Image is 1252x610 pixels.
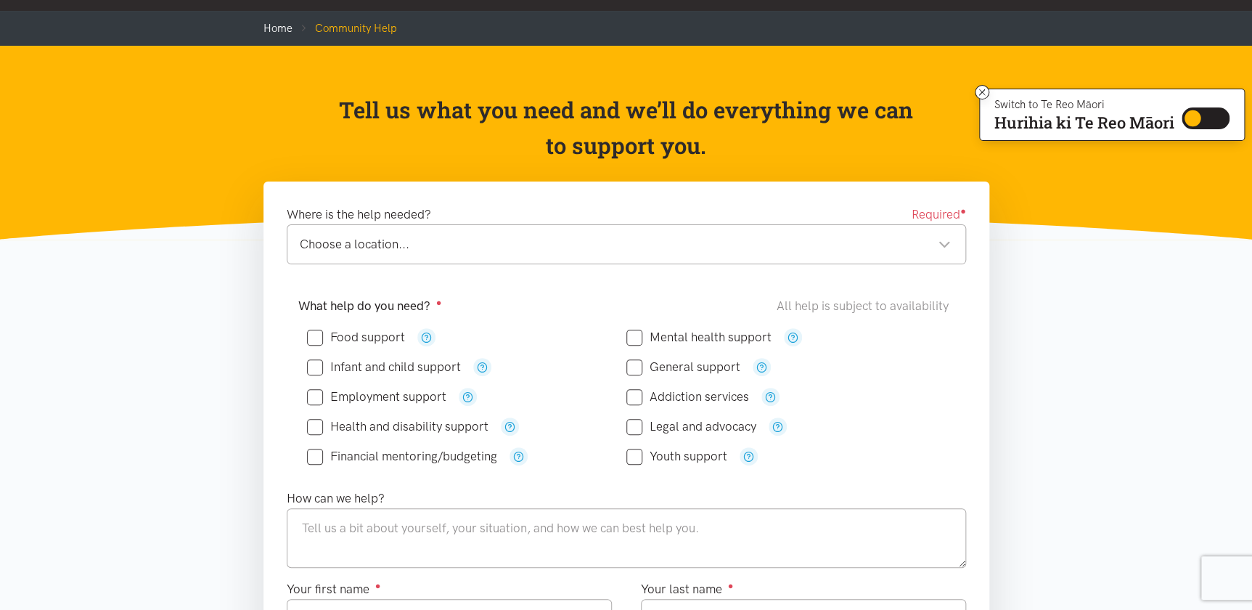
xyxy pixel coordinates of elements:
a: Home [263,22,292,35]
label: Youth support [626,450,727,463]
sup: ● [960,206,966,216]
label: What help do you need? [298,296,442,316]
div: All help is subject to availability [777,296,954,316]
label: Food support [307,331,405,343]
sup: ● [436,297,442,308]
span: Required [912,205,966,224]
label: Financial mentoring/budgeting [307,450,497,463]
sup: ● [728,580,734,591]
label: Infant and child support [307,361,461,373]
div: Choose a location... [300,235,951,254]
p: Switch to Te Reo Māori [994,100,1174,109]
label: Employment support [307,391,446,403]
label: Addiction services [626,391,749,403]
label: Mental health support [626,331,772,343]
label: Your last name [641,579,734,599]
label: Where is the help needed? [287,205,431,224]
label: Your first name [287,579,381,599]
p: Hurihia ki Te Reo Māori [994,116,1174,129]
label: How can we help? [287,489,385,508]
label: Legal and advocacy [626,420,756,433]
label: General support [626,361,740,373]
li: Community Help [292,20,397,37]
sup: ● [375,580,381,591]
p: Tell us what you need and we’ll do everything we can to support you. [337,92,915,164]
label: Health and disability support [307,420,488,433]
